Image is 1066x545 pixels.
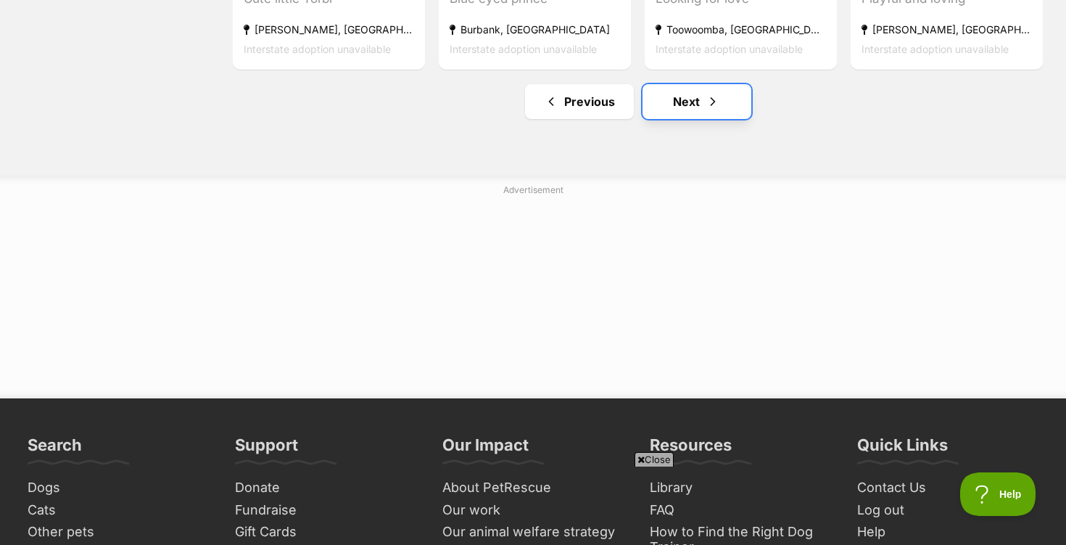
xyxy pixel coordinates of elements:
[22,499,215,522] a: Cats
[851,521,1044,544] a: Help
[643,84,751,119] a: Next page
[525,84,634,119] a: Previous page
[231,84,1044,119] nav: Pagination
[244,43,391,55] span: Interstate adoption unavailable
[28,435,82,464] h3: Search
[442,435,529,464] h3: Our Impact
[22,477,215,499] a: Dogs
[450,43,597,55] span: Interstate adoption unavailable
[244,20,414,39] div: [PERSON_NAME], [GEOGRAPHIC_DATA]
[635,452,674,467] span: Close
[450,20,620,39] div: Burbank, [GEOGRAPHIC_DATA]
[857,435,948,464] h3: Quick Links
[960,472,1037,516] iframe: Help Scout Beacon - Open
[235,435,298,464] h3: Support
[22,521,215,544] a: Other pets
[851,499,1044,522] a: Log out
[181,472,885,538] iframe: Advertisement
[862,43,1009,55] span: Interstate adoption unavailable
[656,43,803,55] span: Interstate adoption unavailable
[851,477,1044,499] a: Contact Us
[862,20,1032,39] div: [PERSON_NAME], [GEOGRAPHIC_DATA]
[650,435,732,464] h3: Resources
[656,20,826,39] div: Toowoomba, [GEOGRAPHIC_DATA]
[181,202,885,384] iframe: Advertisement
